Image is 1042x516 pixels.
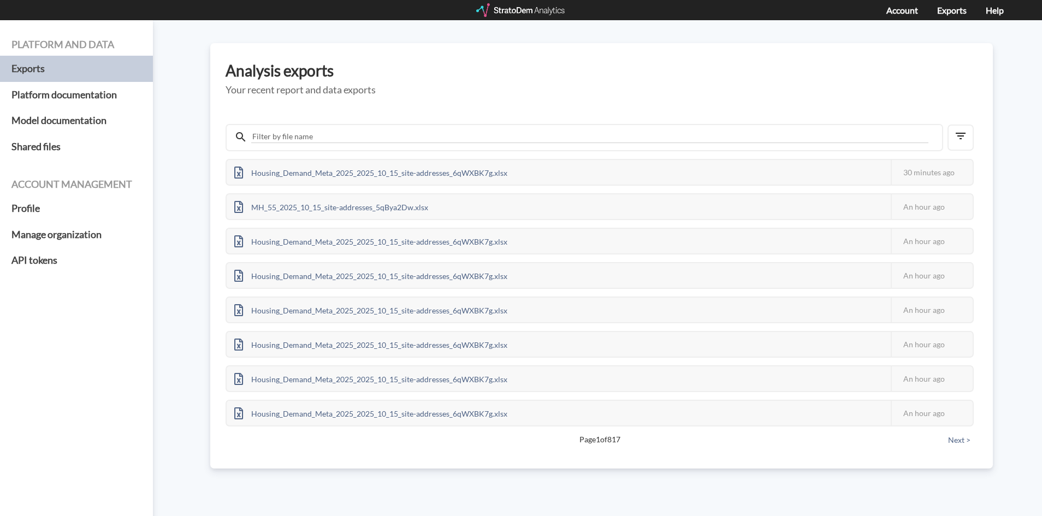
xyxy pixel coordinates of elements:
[891,332,973,357] div: An hour ago
[11,247,141,274] a: API tokens
[937,5,967,15] a: Exports
[227,160,515,185] div: Housing_Demand_Meta_2025_2025_10_15_site-addresses_6qWXBK7g.xlsx
[226,62,978,79] h3: Analysis exports
[227,229,515,253] div: Housing_Demand_Meta_2025_2025_10_15_site-addresses_6qWXBK7g.xlsx
[227,401,515,425] div: Housing_Demand_Meta_2025_2025_10_15_site-addresses_6qWXBK7g.xlsx
[11,222,141,248] a: Manage organization
[227,201,436,210] a: MH_55_2025_10_15_site-addresses_5qBya2Dw.xlsx
[227,366,515,391] div: Housing_Demand_Meta_2025_2025_10_15_site-addresses_6qWXBK7g.xlsx
[227,270,515,279] a: Housing_Demand_Meta_2025_2025_10_15_site-addresses_6qWXBK7g.xlsx
[891,401,973,425] div: An hour ago
[891,298,973,322] div: An hour ago
[11,134,141,160] a: Shared files
[891,366,973,391] div: An hour ago
[11,108,141,134] a: Model documentation
[227,194,436,219] div: MH_55_2025_10_15_site-addresses_5qBya2Dw.xlsx
[986,5,1004,15] a: Help
[226,85,978,96] h5: Your recent report and data exports
[227,304,515,313] a: Housing_Demand_Meta_2025_2025_10_15_site-addresses_6qWXBK7g.xlsx
[945,434,974,446] button: Next >
[227,263,515,288] div: Housing_Demand_Meta_2025_2025_10_15_site-addresses_6qWXBK7g.xlsx
[227,339,515,348] a: Housing_Demand_Meta_2025_2025_10_15_site-addresses_6qWXBK7g.xlsx
[891,194,973,219] div: An hour ago
[227,373,515,382] a: Housing_Demand_Meta_2025_2025_10_15_site-addresses_6qWXBK7g.xlsx
[11,39,141,50] h4: Platform and data
[891,160,973,185] div: 30 minutes ago
[227,407,515,417] a: Housing_Demand_Meta_2025_2025_10_15_site-addresses_6qWXBK7g.xlsx
[886,5,918,15] a: Account
[11,195,141,222] a: Profile
[227,332,515,357] div: Housing_Demand_Meta_2025_2025_10_15_site-addresses_6qWXBK7g.xlsx
[251,131,928,143] input: Filter by file name
[227,298,515,322] div: Housing_Demand_Meta_2025_2025_10_15_site-addresses_6qWXBK7g.xlsx
[11,56,141,82] a: Exports
[11,82,141,108] a: Platform documentation
[227,235,515,245] a: Housing_Demand_Meta_2025_2025_10_15_site-addresses_6qWXBK7g.xlsx
[891,263,973,288] div: An hour ago
[891,229,973,253] div: An hour ago
[227,167,515,176] a: Housing_Demand_Meta_2025_2025_10_15_site-addresses_6qWXBK7g.xlsx
[11,179,141,190] h4: Account management
[264,434,936,445] span: Page 1 of 817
